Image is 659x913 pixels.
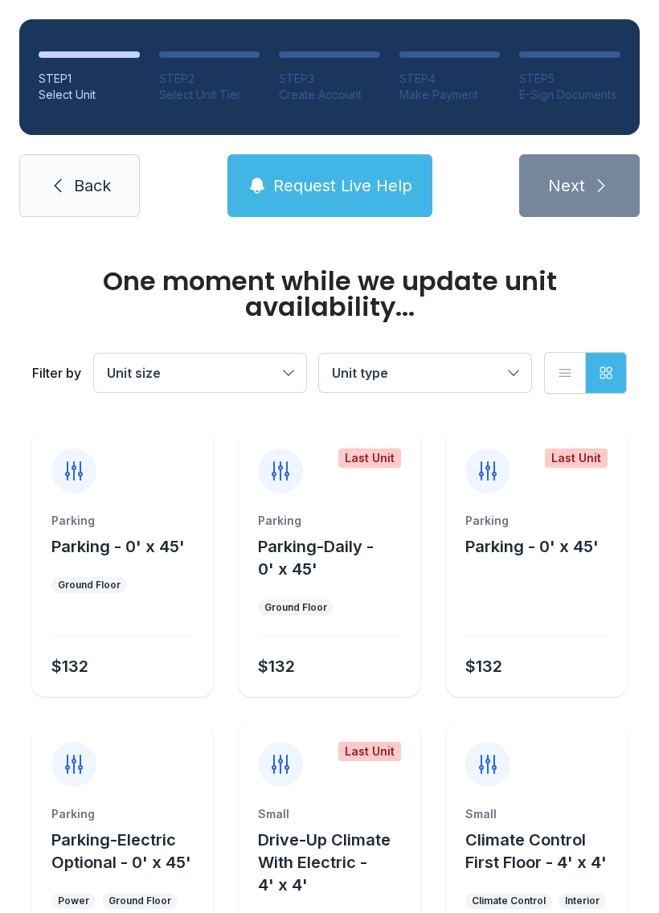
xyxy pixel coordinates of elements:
[319,354,531,392] button: Unit type
[58,579,121,592] div: Ground Floor
[51,513,194,529] div: Parking
[51,830,191,872] span: Parking-Electric Optional - 0' x 45'
[258,513,400,529] div: Parking
[32,268,627,320] div: One moment while we update unit availability...
[519,87,620,103] div: E-Sign Documents
[279,71,380,87] div: STEP 3
[51,806,194,822] div: Parking
[465,830,607,872] span: Climate Control First Floor - 4' x 4'
[108,895,171,907] div: Ground Floor
[258,535,413,580] button: Parking-Daily - 0' x 45'
[465,537,599,556] span: Parking - 0' x 45'
[465,513,608,529] div: Parking
[545,448,608,468] div: Last Unit
[258,806,400,822] div: Small
[465,829,620,874] button: Climate Control First Floor - 4' x 4'
[51,537,185,556] span: Parking - 0' x 45'
[519,71,620,87] div: STEP 5
[39,87,140,103] div: Select Unit
[258,655,295,678] div: $132
[51,655,88,678] div: $132
[39,71,140,87] div: STEP 1
[399,71,501,87] div: STEP 4
[51,829,207,874] button: Parking-Electric Optional - 0' x 45'
[74,174,111,197] span: Back
[279,87,380,103] div: Create Account
[107,365,161,381] span: Unit size
[264,601,327,614] div: Ground Floor
[338,448,401,468] div: Last Unit
[273,174,412,197] span: Request Live Help
[465,655,502,678] div: $132
[565,895,600,907] div: Interior
[258,537,374,579] span: Parking-Daily - 0' x 45'
[58,895,89,907] div: Power
[548,174,585,197] span: Next
[258,830,391,895] span: Drive-Up Climate With Electric - 4' x 4'
[51,535,185,558] button: Parking - 0' x 45'
[332,365,388,381] span: Unit type
[472,895,546,907] div: Climate Control
[399,87,501,103] div: Make Payment
[338,742,401,761] div: Last Unit
[465,535,599,558] button: Parking - 0' x 45'
[159,71,260,87] div: STEP 2
[258,829,413,896] button: Drive-Up Climate With Electric - 4' x 4'
[465,806,608,822] div: Small
[94,354,306,392] button: Unit size
[32,363,81,383] div: Filter by
[159,87,260,103] div: Select Unit Tier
